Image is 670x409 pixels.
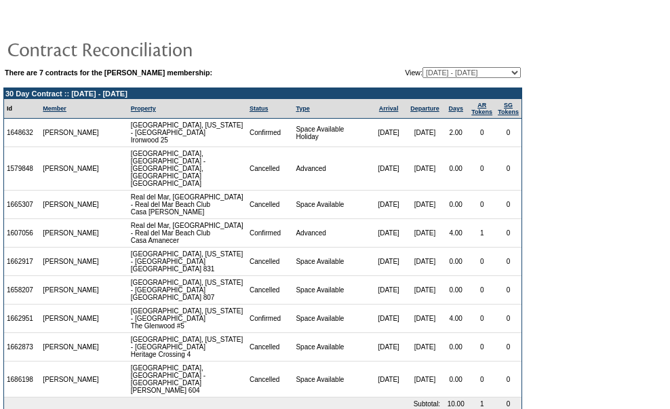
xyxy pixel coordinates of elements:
[469,147,495,191] td: 0
[293,276,370,305] td: Space Available
[43,105,66,112] a: Member
[128,305,247,333] td: [GEOGRAPHIC_DATA], [US_STATE] - [GEOGRAPHIC_DATA] The Glenwood #5
[40,191,102,219] td: [PERSON_NAME]
[407,219,443,248] td: [DATE]
[495,362,521,397] td: 0
[128,248,247,276] td: [GEOGRAPHIC_DATA], [US_STATE] - [GEOGRAPHIC_DATA] [GEOGRAPHIC_DATA] 831
[128,119,247,147] td: [GEOGRAPHIC_DATA], [US_STATE] - [GEOGRAPHIC_DATA] Ironwood 25
[469,191,495,219] td: 0
[293,119,370,147] td: Space Available Holiday
[128,219,247,248] td: Real del Mar, [GEOGRAPHIC_DATA] - Real del Mar Beach Club Casa Amanecer
[40,305,102,333] td: [PERSON_NAME]
[469,119,495,147] td: 0
[495,333,521,362] td: 0
[40,276,102,305] td: [PERSON_NAME]
[469,248,495,276] td: 0
[247,191,294,219] td: Cancelled
[370,219,406,248] td: [DATE]
[293,305,370,333] td: Space Available
[471,102,492,115] a: ARTokens
[443,191,469,219] td: 0.00
[495,147,521,191] td: 0
[4,305,40,333] td: 1662951
[469,362,495,397] td: 0
[370,276,406,305] td: [DATE]
[443,248,469,276] td: 0.00
[296,105,309,112] a: Type
[4,147,40,191] td: 1579848
[247,219,294,248] td: Confirmed
[498,102,519,115] a: SGTokens
[128,362,247,397] td: [GEOGRAPHIC_DATA], [GEOGRAPHIC_DATA] - [GEOGRAPHIC_DATA] [PERSON_NAME] 604
[495,305,521,333] td: 0
[370,333,406,362] td: [DATE]
[4,333,40,362] td: 1662873
[370,119,406,147] td: [DATE]
[250,105,269,112] a: Status
[4,119,40,147] td: 1648632
[495,276,521,305] td: 0
[293,248,370,276] td: Space Available
[4,99,40,119] td: Id
[40,248,102,276] td: [PERSON_NAME]
[4,88,521,99] td: 30 Day Contract :: [DATE] - [DATE]
[293,147,370,191] td: Advanced
[469,276,495,305] td: 0
[4,362,40,397] td: 1686198
[293,191,370,219] td: Space Available
[443,219,469,248] td: 4.00
[495,219,521,248] td: 0
[407,147,443,191] td: [DATE]
[443,119,469,147] td: 2.00
[5,69,212,77] b: There are 7 contracts for the [PERSON_NAME] membership:
[443,362,469,397] td: 0.00
[293,219,370,248] td: Advanced
[495,248,521,276] td: 0
[469,219,495,248] td: 1
[128,276,247,305] td: [GEOGRAPHIC_DATA], [US_STATE] - [GEOGRAPHIC_DATA] [GEOGRAPHIC_DATA] 807
[247,362,294,397] td: Cancelled
[410,105,439,112] a: Departure
[40,219,102,248] td: [PERSON_NAME]
[370,191,406,219] td: [DATE]
[4,276,40,305] td: 1658207
[128,147,247,191] td: [GEOGRAPHIC_DATA], [GEOGRAPHIC_DATA] - [GEOGRAPHIC_DATA], [GEOGRAPHIC_DATA] [GEOGRAPHIC_DATA]
[7,35,278,62] img: pgTtlContractReconciliation.gif
[247,248,294,276] td: Cancelled
[293,362,370,397] td: Space Available
[443,147,469,191] td: 0.00
[407,119,443,147] td: [DATE]
[4,248,40,276] td: 1662917
[407,362,443,397] td: [DATE]
[407,248,443,276] td: [DATE]
[469,305,495,333] td: 0
[379,105,399,112] a: Arrival
[247,119,294,147] td: Confirmed
[40,362,102,397] td: [PERSON_NAME]
[40,119,102,147] td: [PERSON_NAME]
[4,191,40,219] td: 1665307
[469,333,495,362] td: 0
[128,333,247,362] td: [GEOGRAPHIC_DATA], [US_STATE] - [GEOGRAPHIC_DATA] Heritage Crossing 4
[4,219,40,248] td: 1607056
[247,305,294,333] td: Confirmed
[293,333,370,362] td: Space Available
[495,119,521,147] td: 0
[443,333,469,362] td: 0.00
[370,362,406,397] td: [DATE]
[128,191,247,219] td: Real del Mar, [GEOGRAPHIC_DATA] - Real del Mar Beach Club Casa [PERSON_NAME]
[131,105,156,112] a: Property
[247,147,294,191] td: Cancelled
[407,333,443,362] td: [DATE]
[247,333,294,362] td: Cancelled
[407,191,443,219] td: [DATE]
[443,305,469,333] td: 4.00
[247,276,294,305] td: Cancelled
[407,305,443,333] td: [DATE]
[370,305,406,333] td: [DATE]
[336,67,521,78] td: View:
[40,333,102,362] td: [PERSON_NAME]
[407,276,443,305] td: [DATE]
[495,191,521,219] td: 0
[370,147,406,191] td: [DATE]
